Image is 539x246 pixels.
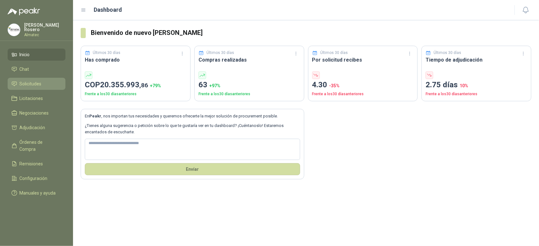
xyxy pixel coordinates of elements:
[8,172,65,184] a: Configuración
[206,50,234,56] p: Últimos 30 días
[312,91,414,97] p: Frente a los 30 días anteriores
[100,80,148,89] span: 20.355.993
[312,56,414,64] h3: Por solicitud recibes
[89,114,101,118] b: Peakr
[20,139,59,153] span: Órdenes de Compra
[85,163,300,175] button: Envíar
[434,50,462,56] p: Últimos 30 días
[20,80,42,87] span: Solicitudes
[8,187,65,199] a: Manuales y ayuda
[426,91,527,97] p: Frente a los 30 días anteriores
[91,28,531,38] h3: Bienvenido de nuevo [PERSON_NAME]
[8,63,65,75] a: Chat
[85,79,186,91] p: COP
[8,158,65,170] a: Remisiones
[85,113,300,119] p: En , nos importan tus necesidades y queremos ofrecerte la mejor solución de procurement posible.
[85,91,186,97] p: Frente a los 30 días anteriores
[8,92,65,104] a: Licitaciones
[329,83,340,88] span: -35 %
[24,23,65,32] p: [PERSON_NAME] Rosero
[8,107,65,119] a: Negociaciones
[8,136,65,155] a: Órdenes de Compra
[199,91,300,97] p: Frente a los 30 días anteriores
[199,56,300,64] h3: Compras realizadas
[85,123,300,136] p: ¿Tienes alguna sugerencia o petición sobre lo que te gustaría ver en tu dashboard? ¡Cuéntanoslo! ...
[8,49,65,61] a: Inicio
[139,82,148,89] span: ,86
[93,50,121,56] p: Últimos 30 días
[8,78,65,90] a: Solicitudes
[20,110,49,116] span: Negociaciones
[8,24,20,36] img: Company Logo
[20,175,48,182] span: Configuración
[426,56,527,64] h3: Tiempo de adjudicación
[426,79,527,91] p: 2.75 días
[24,33,65,37] p: Almatec
[20,95,43,102] span: Licitaciones
[460,83,468,88] span: 10 %
[199,79,300,91] p: 63
[20,66,29,73] span: Chat
[8,122,65,134] a: Adjudicación
[94,5,122,14] h1: Dashboard
[20,124,45,131] span: Adjudicación
[20,51,30,58] span: Inicio
[8,8,40,15] img: Logo peakr
[312,79,414,91] p: 4.30
[209,83,220,88] span: + 97 %
[150,83,161,88] span: + 79 %
[20,189,56,196] span: Manuales y ayuda
[320,50,348,56] p: Últimos 30 días
[85,56,186,64] h3: Has comprado
[20,160,43,167] span: Remisiones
